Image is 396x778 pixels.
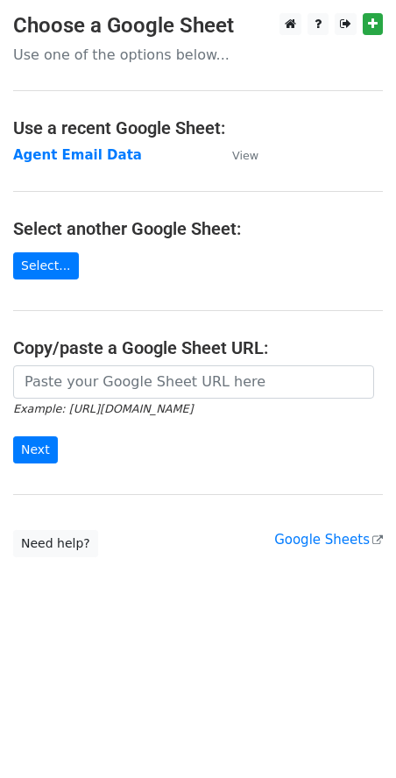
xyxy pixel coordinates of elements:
h4: Select another Google Sheet: [13,218,383,239]
h3: Choose a Google Sheet [13,13,383,39]
h4: Copy/paste a Google Sheet URL: [13,337,383,358]
input: Next [13,436,58,463]
a: View [215,147,258,163]
a: Agent Email Data [13,147,142,163]
h4: Use a recent Google Sheet: [13,117,383,138]
a: Need help? [13,530,98,557]
p: Use one of the options below... [13,46,383,64]
small: Example: [URL][DOMAIN_NAME] [13,402,193,415]
input: Paste your Google Sheet URL here [13,365,374,399]
a: Google Sheets [274,532,383,548]
small: View [232,149,258,162]
a: Select... [13,252,79,279]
